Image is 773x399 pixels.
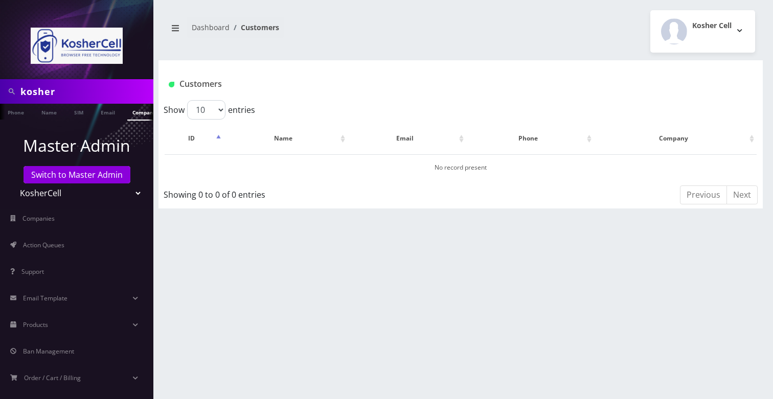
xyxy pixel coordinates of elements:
li: Customers [230,22,279,33]
span: Support [21,267,44,276]
a: Next [726,185,758,204]
a: Switch to Master Admin [24,166,130,183]
span: Email Template [23,294,67,302]
th: Name: activate to sort column ascending [224,124,348,153]
h1: Customers [169,79,653,89]
a: SIM [69,104,88,120]
th: ID: activate to sort column descending [165,124,223,153]
label: Show entries [164,100,255,120]
th: Email: activate to sort column ascending [349,124,467,153]
a: Name [36,104,62,120]
img: KosherCell [31,28,123,64]
a: Dashboard [192,22,230,32]
span: Ban Management [23,347,74,356]
nav: breadcrumb [166,17,453,46]
span: Order / Cart / Billing [24,373,81,382]
a: Phone [3,104,29,120]
a: Company [127,104,162,121]
select: Showentries [187,100,225,120]
th: Company: activate to sort column ascending [595,124,757,153]
h2: Kosher Cell [692,21,732,30]
button: Kosher Cell [650,10,755,53]
a: Email [96,104,120,120]
td: No record present [165,154,757,180]
span: Products [23,320,48,329]
th: Phone: activate to sort column ascending [467,124,594,153]
div: Showing 0 to 0 of 0 entries [164,184,403,201]
span: Companies [22,214,55,223]
input: Search in Company [20,82,151,101]
a: Previous [680,185,727,204]
span: Action Queues [23,241,64,249]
